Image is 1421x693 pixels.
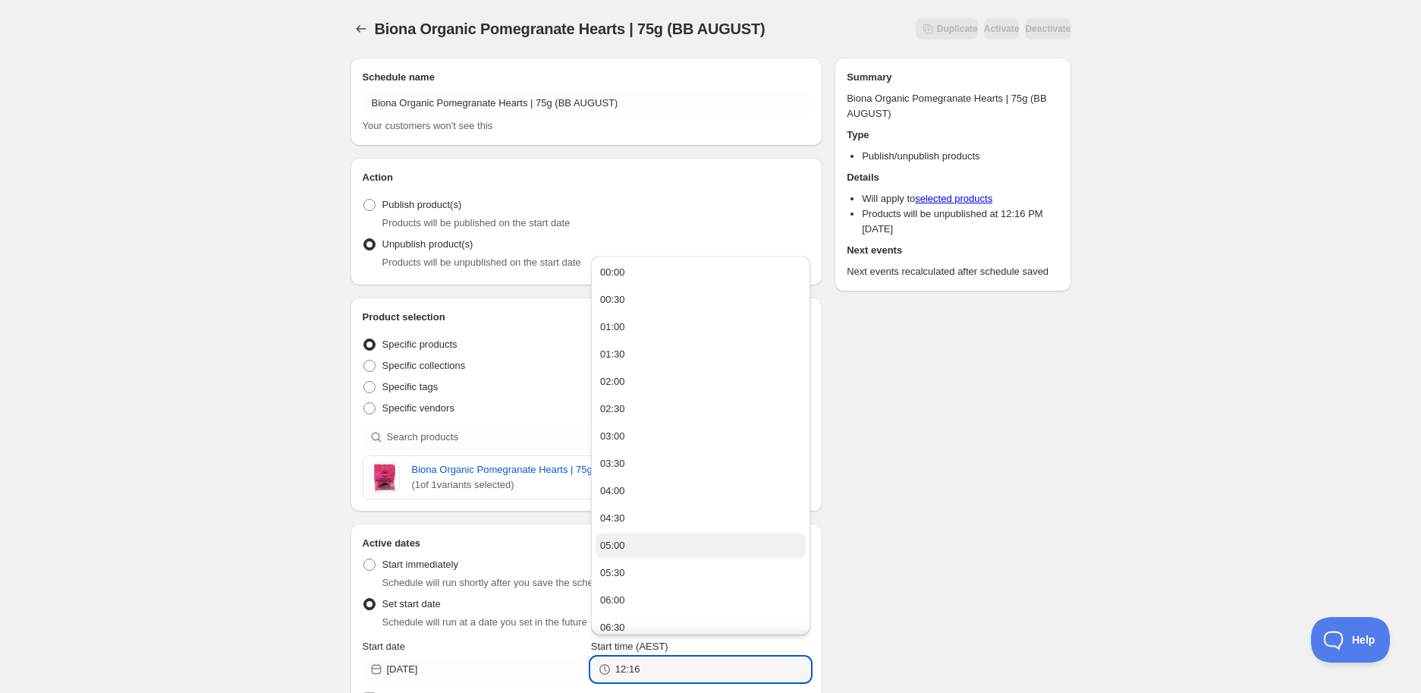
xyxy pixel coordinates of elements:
div: 02:00 [600,374,625,389]
a: Biona Organic Pomegranate Hearts | 75g (BB AUGUST) [412,462,728,477]
button: 06:00 [596,588,806,613]
h2: Action [363,170,811,185]
div: 00:00 [600,265,625,280]
li: Products will be unpublished at 12:16 PM [DATE] [862,206,1058,237]
h2: Schedule name [363,70,811,85]
span: Schedule will run shortly after you save the schedule [382,577,612,588]
button: 01:30 [596,342,806,367]
div: 06:00 [600,593,625,608]
button: 01:00 [596,315,806,339]
span: Products will be unpublished on the start date [382,257,581,268]
p: Next events recalculated after schedule saved [847,264,1058,279]
span: Publish product(s) [382,199,462,210]
iframe: Toggle Customer Support [1311,617,1391,663]
button: 04:00 [596,479,806,503]
span: Schedule will run at a date you set in the future [382,616,587,628]
button: 02:30 [596,397,806,421]
span: Start date [363,641,405,652]
button: 04:30 [596,506,806,531]
span: ( 1 of 1 variants selected) [412,477,728,493]
input: Search products [387,425,772,449]
div: 06:30 [600,620,625,635]
span: Set start date [382,598,441,610]
li: Publish/unpublish products [862,149,1058,164]
div: 01:00 [600,320,625,335]
h2: Summary [847,70,1058,85]
img: Biona Organic Pomegranate Hearts 75g-Indulgence-Biona-iPantry-australia [369,462,400,493]
span: Your customers won't see this [363,120,493,131]
button: 05:00 [596,534,806,558]
h2: Product selection [363,310,811,325]
button: Schedules [351,18,372,39]
h2: Next events [847,243,1058,258]
span: Specific products [382,339,457,350]
a: selected products [915,193,992,204]
button: 02:00 [596,370,806,394]
button: 06:30 [596,616,806,640]
h2: Details [847,170,1058,185]
div: 04:00 [600,484,625,499]
span: Biona Organic Pomegranate Hearts | 75g (BB AUGUST) [375,20,766,37]
span: Specific vendors [382,402,454,414]
span: Specific collections [382,360,466,371]
button: 00:00 [596,260,806,285]
h2: Type [847,128,1058,143]
div: 00:30 [600,292,625,307]
button: 00:30 [596,288,806,312]
div: 04:30 [600,511,625,526]
li: Will apply to [862,191,1058,206]
div: 03:00 [600,429,625,444]
div: 02:30 [600,402,625,417]
button: 05:30 [596,561,806,585]
span: Start time (AEST) [591,641,668,652]
span: Specific tags [382,381,439,392]
span: Unpublish product(s) [382,238,473,250]
span: Products will be published on the start date [382,217,571,228]
div: 05:00 [600,538,625,553]
p: Biona Organic Pomegranate Hearts | 75g (BB AUGUST) [847,91,1058,121]
h2: Active dates [363,536,811,551]
button: 03:00 [596,424,806,449]
span: Start immediately [382,559,458,570]
div: 01:30 [600,347,625,362]
div: 03:30 [600,456,625,471]
div: 05:30 [600,565,625,581]
button: 03:30 [596,452,806,476]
